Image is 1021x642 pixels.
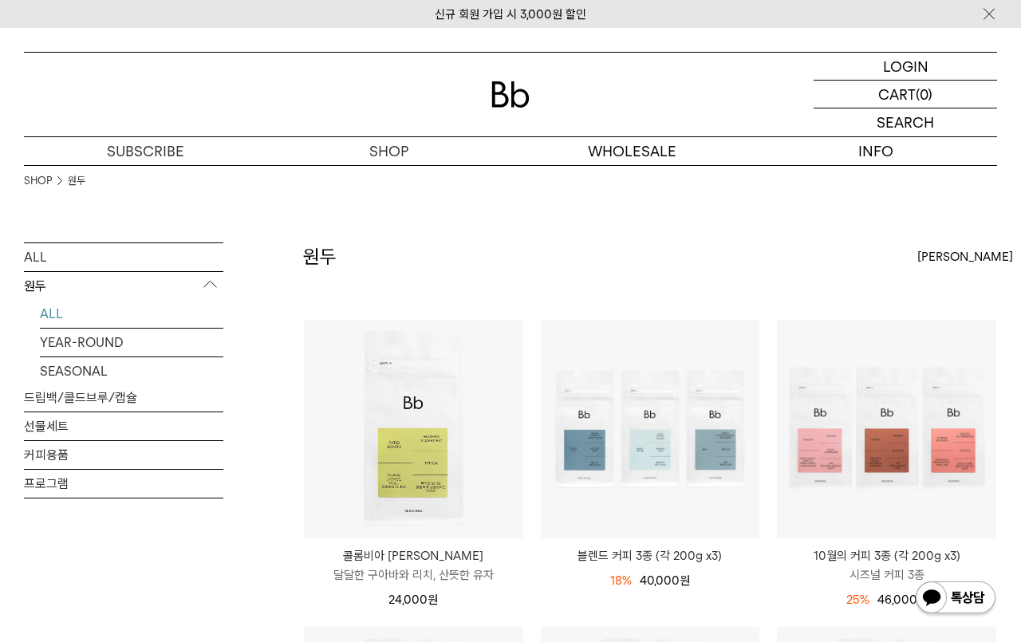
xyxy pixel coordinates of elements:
[304,546,523,585] a: 콜롬비아 [PERSON_NAME] 달달한 구아바와 리치, 산뜻한 유자
[917,247,1013,266] span: [PERSON_NAME]
[877,593,928,607] span: 46,000
[24,243,223,271] a: ALL
[40,329,223,356] a: YEAR-ROUND
[24,272,223,301] p: 원두
[24,173,52,189] a: SHOP
[814,53,997,81] a: LOGIN
[541,546,760,565] a: 블렌드 커피 3종 (각 200g x3)
[428,593,438,607] span: 원
[914,580,997,618] img: 카카오톡 채널 1:1 채팅 버튼
[640,573,690,588] span: 40,000
[541,320,760,539] img: 블렌드 커피 3종 (각 200g x3)
[303,243,337,270] h2: 원두
[877,108,934,136] p: SEARCH
[510,137,754,165] p: WHOLESALE
[680,573,690,588] span: 원
[846,590,869,609] div: 25%
[40,357,223,385] a: SEASONAL
[24,137,267,165] a: SUBSCRIBE
[777,320,996,539] img: 10월의 커피 3종 (각 200g x3)
[24,441,223,469] a: 커피용품
[878,81,916,108] p: CART
[388,593,438,607] span: 24,000
[304,565,523,585] p: 달달한 구아바와 리치, 산뜻한 유자
[304,320,523,539] img: 콜롬비아 파티오 보니토
[40,300,223,328] a: ALL
[304,546,523,565] p: 콜롬비아 [PERSON_NAME]
[777,565,996,585] p: 시즈널 커피 3종
[777,546,996,585] a: 10월의 커피 3종 (각 200g x3) 시즈널 커피 3종
[916,81,932,108] p: (0)
[24,470,223,498] a: 프로그램
[610,571,632,590] div: 18%
[883,53,928,80] p: LOGIN
[777,546,996,565] p: 10월의 커피 3종 (각 200g x3)
[24,384,223,412] a: 드립백/콜드브루/캡슐
[267,137,510,165] a: SHOP
[754,137,997,165] p: INFO
[814,81,997,108] a: CART (0)
[68,173,85,189] a: 원두
[435,7,586,22] a: 신규 회원 가입 시 3,000원 할인
[491,81,530,108] img: 로고
[24,412,223,440] a: 선물세트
